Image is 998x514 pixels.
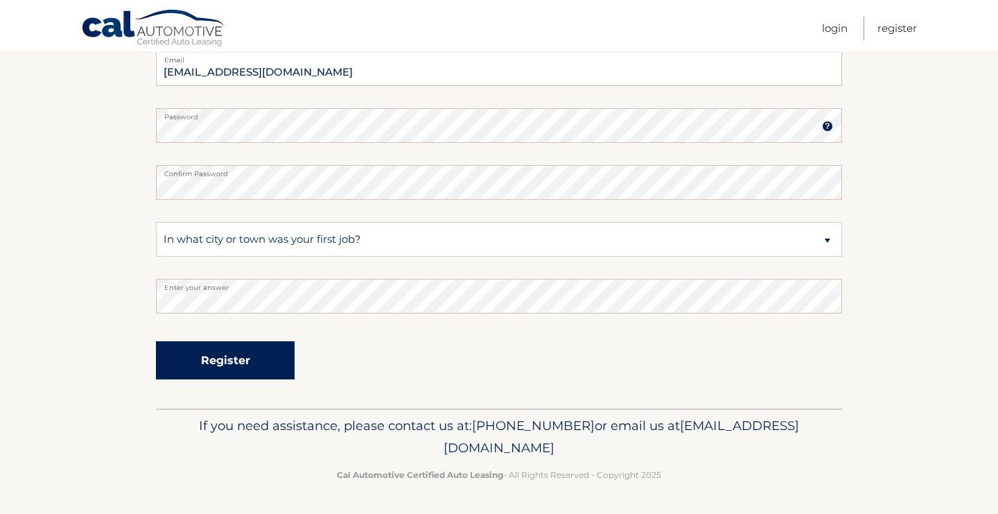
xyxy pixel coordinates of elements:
label: Enter your answer [156,279,842,290]
span: [EMAIL_ADDRESS][DOMAIN_NAME] [444,418,799,456]
img: tooltip.svg [822,121,833,132]
span: [PHONE_NUMBER] [472,418,595,434]
button: Register [156,341,295,379]
label: Email [156,51,842,62]
label: Confirm Password [156,165,842,176]
a: Cal Automotive [81,9,227,49]
p: - All Rights Reserved - Copyright 2025 [165,468,833,482]
strong: Cal Automotive Certified Auto Leasing [337,470,503,480]
p: If you need assistance, please contact us at: or email us at [165,415,833,459]
input: Email [156,51,842,86]
label: Password [156,108,842,119]
a: Register [877,17,917,40]
a: Login [822,17,848,40]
